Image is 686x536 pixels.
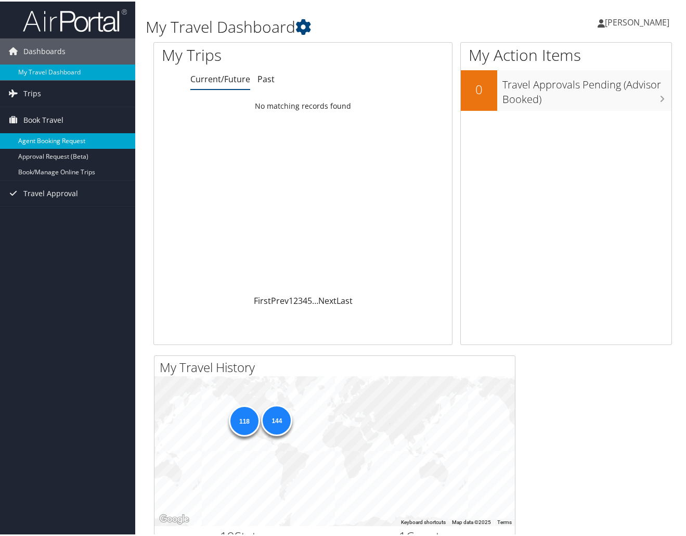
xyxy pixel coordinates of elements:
td: No matching records found [154,95,452,114]
a: 5 [307,293,312,305]
a: 0Travel Approvals Pending (Advisor Booked) [461,69,671,109]
h2: 0 [461,79,497,97]
h1: My Action Items [461,43,671,65]
div: 118 [228,404,260,435]
span: Dashboards [23,37,66,63]
span: Map data ©2025 [452,518,491,524]
img: airportal-logo.png [23,7,127,31]
a: 1 [289,293,293,305]
a: 4 [303,293,307,305]
span: [PERSON_NAME] [605,15,669,27]
a: Current/Future [190,72,250,83]
h1: My Trips [162,43,320,65]
a: Terms (opens in new tab) [497,518,512,524]
h2: My Travel History [160,357,515,375]
h1: My Travel Dashboard [146,15,502,36]
h3: Travel Approvals Pending (Advisor Booked) [502,71,671,105]
span: Book Travel [23,106,63,132]
a: [PERSON_NAME] [598,5,680,36]
div: 144 [261,403,292,435]
a: Next [318,293,336,305]
img: Google [157,511,191,525]
button: Keyboard shortcuts [401,517,446,525]
a: Prev [271,293,289,305]
a: First [254,293,271,305]
a: 3 [298,293,303,305]
a: 2 [293,293,298,305]
a: Open this area in Google Maps (opens a new window) [157,511,191,525]
span: Travel Approval [23,179,78,205]
a: Last [336,293,353,305]
span: … [312,293,318,305]
span: Trips [23,79,41,105]
a: Past [257,72,275,83]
